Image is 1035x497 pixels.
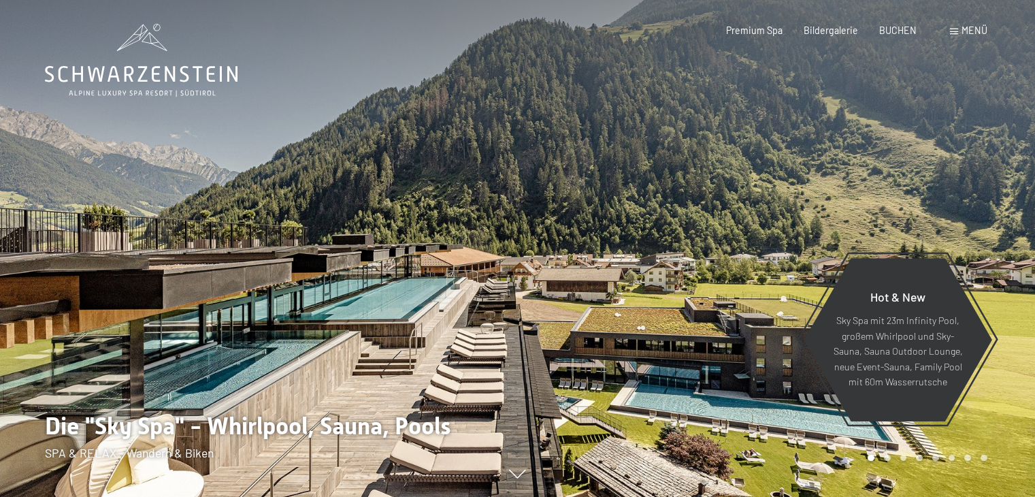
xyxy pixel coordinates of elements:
div: Carousel Page 7 [964,455,971,462]
a: Hot & New Sky Spa mit 23m Infinity Pool, großem Whirlpool und Sky-Sauna, Sauna Outdoor Lounge, ne... [803,257,993,422]
div: Carousel Page 4 [916,455,923,462]
div: Carousel Page 5 [932,455,939,462]
div: Carousel Pagination [863,455,987,462]
a: BUCHEN [879,25,917,36]
span: Menü [962,25,987,36]
span: Hot & New [870,289,925,304]
div: Carousel Page 6 [949,455,955,462]
a: Bildergalerie [804,25,858,36]
div: Carousel Page 2 [884,455,891,462]
div: Carousel Page 1 (Current Slide) [868,455,874,462]
a: Premium Spa [726,25,783,36]
p: Sky Spa mit 23m Infinity Pool, großem Whirlpool und Sky-Sauna, Sauna Outdoor Lounge, neue Event-S... [833,313,963,390]
div: Carousel Page 8 [981,455,987,462]
div: Carousel Page 3 [900,455,907,462]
